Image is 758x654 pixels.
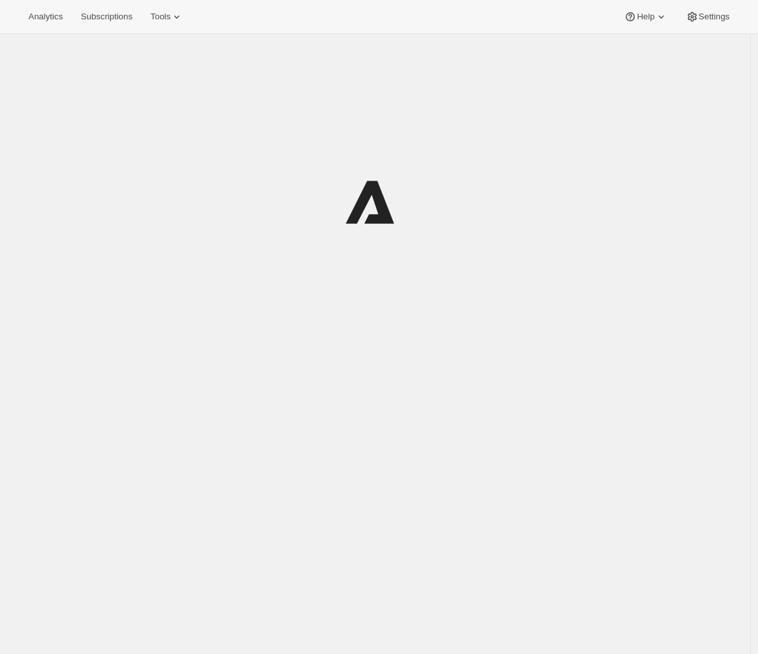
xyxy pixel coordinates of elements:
span: Subscriptions [81,12,132,22]
span: Tools [150,12,170,22]
span: Settings [699,12,730,22]
button: Analytics [21,8,70,26]
span: Help [637,12,654,22]
button: Subscriptions [73,8,140,26]
button: Tools [143,8,191,26]
span: Analytics [28,12,63,22]
button: Help [616,8,675,26]
button: Settings [678,8,737,26]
